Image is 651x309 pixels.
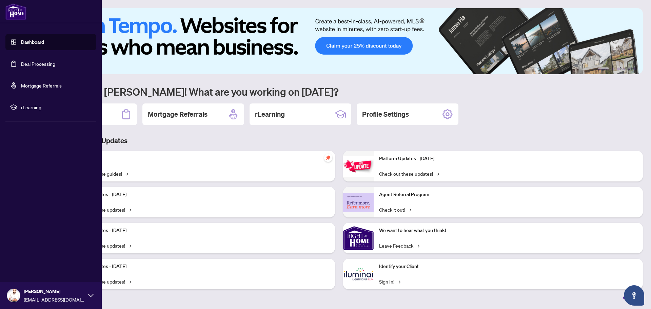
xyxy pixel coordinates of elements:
span: → [397,278,400,285]
h2: Mortgage Referrals [148,110,208,119]
span: pushpin [324,154,332,162]
p: Platform Updates - [DATE] [71,227,330,234]
span: → [128,278,131,285]
span: → [408,206,411,213]
img: logo [5,3,26,20]
h2: rLearning [255,110,285,119]
img: Slide 0 [35,8,643,74]
a: Deal Processing [21,61,55,67]
span: → [125,170,128,177]
button: 6 [633,67,636,70]
a: Sign In!→ [379,278,400,285]
button: 1 [598,67,609,70]
a: Leave Feedback→ [379,242,419,249]
h1: Welcome back [PERSON_NAME]! What are you working on [DATE]? [35,85,643,98]
p: Platform Updates - [DATE] [71,263,330,270]
span: → [436,170,439,177]
p: Platform Updates - [DATE] [71,191,330,198]
span: → [128,206,131,213]
img: Identify your Client [343,259,374,289]
p: Agent Referral Program [379,191,637,198]
img: We want to hear what you think! [343,223,374,253]
span: → [128,242,131,249]
span: [EMAIL_ADDRESS][DOMAIN_NAME] [24,296,85,303]
p: We want to hear what you think! [379,227,637,234]
button: 4 [623,67,625,70]
button: Open asap [624,285,644,306]
button: 5 [628,67,631,70]
p: Identify your Client [379,263,637,270]
span: rLearning [21,103,92,111]
span: [PERSON_NAME] [24,288,85,295]
img: Agent Referral Program [343,193,374,212]
a: Check out these updates!→ [379,170,439,177]
span: → [416,242,419,249]
button: 2 [612,67,614,70]
a: Check it out!→ [379,206,411,213]
a: Dashboard [21,39,44,45]
p: Self-Help [71,155,330,162]
a: Mortgage Referrals [21,82,62,89]
button: 3 [617,67,620,70]
img: Platform Updates - June 23, 2025 [343,156,374,177]
img: Profile Icon [7,289,20,302]
p: Platform Updates - [DATE] [379,155,637,162]
h3: Brokerage & Industry Updates [35,136,643,146]
h2: Profile Settings [362,110,409,119]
